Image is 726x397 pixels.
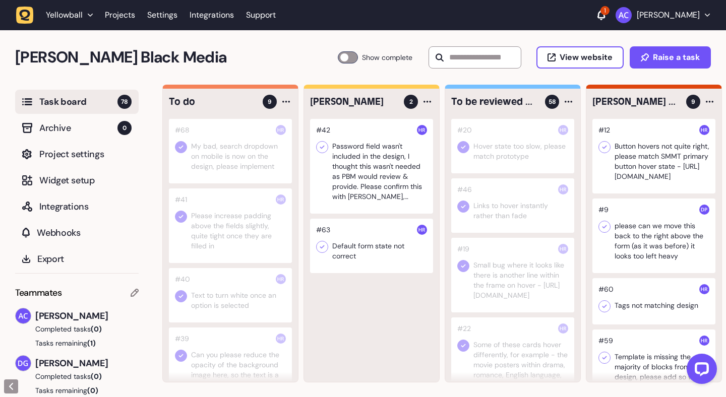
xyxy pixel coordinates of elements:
span: Export [37,252,132,266]
button: Completed tasks(0) [15,371,131,381]
img: Harry Robinson [276,334,286,344]
img: Harry Robinson [558,323,568,334]
span: (1) [87,339,96,348]
img: Harry Robinson [276,274,286,284]
img: Harry Robinson [699,336,709,346]
img: Harry Robinson [558,125,568,135]
span: Teammates [15,286,62,300]
span: Widget setup [39,173,132,187]
div: 1 [600,6,610,15]
button: Export [15,247,139,271]
span: Integrations [39,200,132,214]
button: Tasks remaining(1) [15,338,139,348]
button: Widget setup [15,168,139,192]
button: View website [536,46,624,69]
span: Project settings [39,147,132,161]
button: Archive0 [15,116,139,140]
button: Tasks remaining(0) [15,385,139,395]
img: David Groombridge [16,356,31,371]
img: Ameet Chohan [616,7,632,23]
a: Integrations [190,6,234,24]
img: Harry Robinson [699,284,709,294]
button: Integrations [15,194,139,219]
span: Task board [39,95,117,109]
button: [PERSON_NAME] [616,7,710,23]
img: Ameet Chohan [16,308,31,323]
span: View website [560,53,613,61]
iframe: LiveChat chat widget [679,350,721,392]
button: Yellowball [16,6,99,24]
button: Raise a task [630,46,711,69]
span: 2 [409,97,413,106]
span: 58 [549,97,556,106]
button: Project settings [15,142,139,166]
img: Harry Robinson [417,225,427,235]
span: [PERSON_NAME] [35,309,139,323]
button: Completed tasks(0) [15,324,131,334]
a: Support [246,10,276,20]
h4: To be reviewed by Yellowball [451,95,538,109]
img: Harry Robinson [558,184,568,194]
h4: Ameet / Dan [592,95,679,109]
button: Task board78 [15,90,139,114]
p: [PERSON_NAME] [637,10,700,20]
img: Harry Robinson [276,194,286,205]
span: 9 [691,97,695,106]
span: Show complete [362,51,412,63]
h4: To do [169,95,256,109]
a: Settings [147,6,177,24]
span: 78 [117,95,132,109]
img: Harry Robinson [417,125,427,135]
span: (0) [87,386,98,395]
h2: Penny Black Media [15,45,338,70]
span: (0) [91,324,102,334]
img: Harry Robinson [558,244,568,254]
span: 0 [117,121,132,135]
span: Webhooks [37,226,132,240]
span: [PERSON_NAME] [35,356,139,370]
span: (0) [91,372,102,381]
img: Harry Robinson [699,125,709,135]
img: Harry Robinson [276,125,286,135]
span: Raise a task [653,53,700,61]
span: 9 [268,97,272,106]
button: Webhooks [15,221,139,245]
span: Yellowball [46,10,83,20]
a: Projects [105,6,135,24]
h4: Harry [310,95,397,109]
img: Dan Pearson [699,205,709,215]
span: Archive [39,121,117,135]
